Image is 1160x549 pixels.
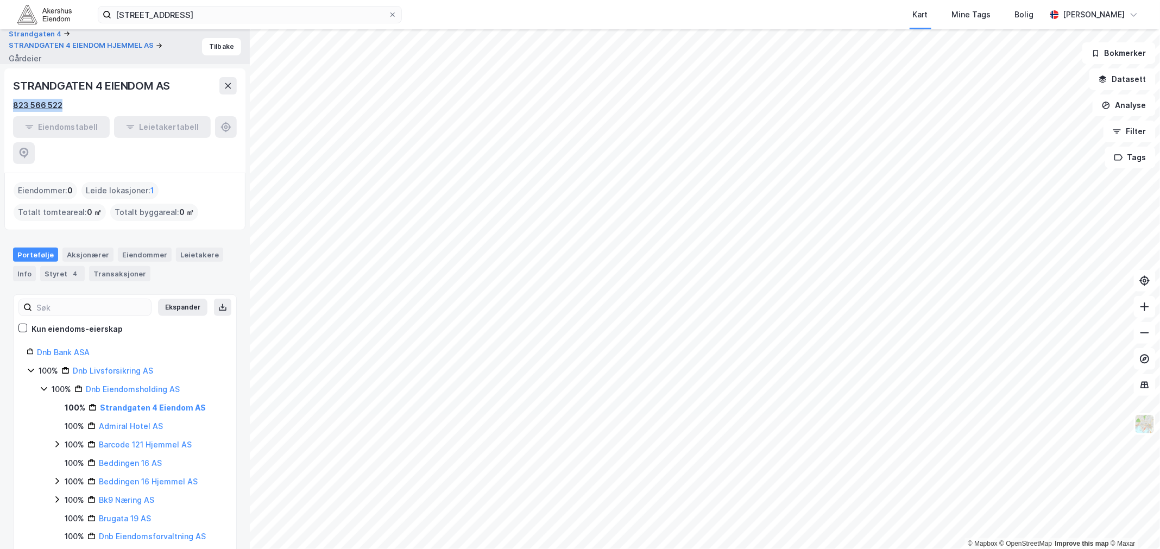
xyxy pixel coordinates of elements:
div: Kart [913,8,928,21]
div: 100% [65,475,84,488]
div: Gårdeier [9,52,41,65]
a: Dnb Bank ASA [37,348,90,357]
button: Analyse [1093,94,1156,116]
div: 4 [70,268,80,279]
div: 100% [65,457,84,470]
div: Portefølje [13,248,58,262]
button: Tags [1105,147,1156,168]
img: akershus-eiendom-logo.9091f326c980b4bce74ccdd9f866810c.svg [17,5,72,24]
div: Eiendommer [118,248,172,262]
a: Brugata 19 AS [99,514,151,523]
button: Filter [1104,121,1156,142]
a: Admiral Hotel AS [99,421,163,431]
input: Søk [32,299,151,315]
div: Info [13,266,36,281]
div: [PERSON_NAME] [1063,8,1125,21]
div: 100% [65,494,84,507]
a: Improve this map [1055,540,1109,547]
a: Dnb Livsforsikring AS [73,366,153,375]
iframe: Chat Widget [1106,497,1160,549]
div: 100% [39,364,58,377]
input: Søk på adresse, matrikkel, gårdeiere, leietakere eller personer [111,7,388,23]
div: Transaksjoner [89,266,150,281]
span: 1 [150,184,154,197]
div: Eiendommer : [14,182,77,199]
div: Kontrollprogram for chat [1106,497,1160,549]
div: Bolig [1015,8,1034,21]
div: Kun eiendoms-eierskap [31,323,123,336]
div: Totalt tomteareal : [14,204,106,221]
div: Leietakere [176,248,223,262]
div: Totalt byggareal : [110,204,198,221]
div: 100% [65,438,84,451]
a: Beddingen 16 AS [99,458,162,468]
a: Strandgaten 4 Eiendom AS [100,403,206,412]
div: Mine Tags [952,8,991,21]
button: Strandgaten 4 [9,29,64,40]
div: 100% [65,512,84,525]
div: Leide lokasjoner : [81,182,159,199]
button: Bokmerker [1082,42,1156,64]
div: STRANDGATEN 4 EIENDOM AS [13,77,172,94]
a: Dnb Eiendomsholding AS [86,384,180,394]
a: OpenStreetMap [1000,540,1052,547]
div: Styret [40,266,85,281]
span: 0 ㎡ [87,206,102,219]
div: 100% [65,401,85,414]
a: Mapbox [968,540,998,547]
div: 100% [65,420,84,433]
span: 0 ㎡ [179,206,194,219]
button: STRANDGATEN 4 EIENDOM HJEMMEL AS [9,40,156,51]
a: Bk9 Næring AS [99,495,154,504]
div: 100% [52,383,71,396]
span: 0 [67,184,73,197]
a: Barcode 121 Hjemmel AS [99,440,192,449]
a: Dnb Eiendomsforvaltning AS [99,532,206,541]
button: Datasett [1089,68,1156,90]
a: Beddingen 16 Hjemmel AS [99,477,198,486]
div: 823 566 522 [13,99,62,112]
div: Aksjonærer [62,248,114,262]
button: Tilbake [202,38,241,55]
button: Ekspander [158,299,207,316]
div: 100% [65,530,84,543]
img: Z [1134,414,1155,434]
